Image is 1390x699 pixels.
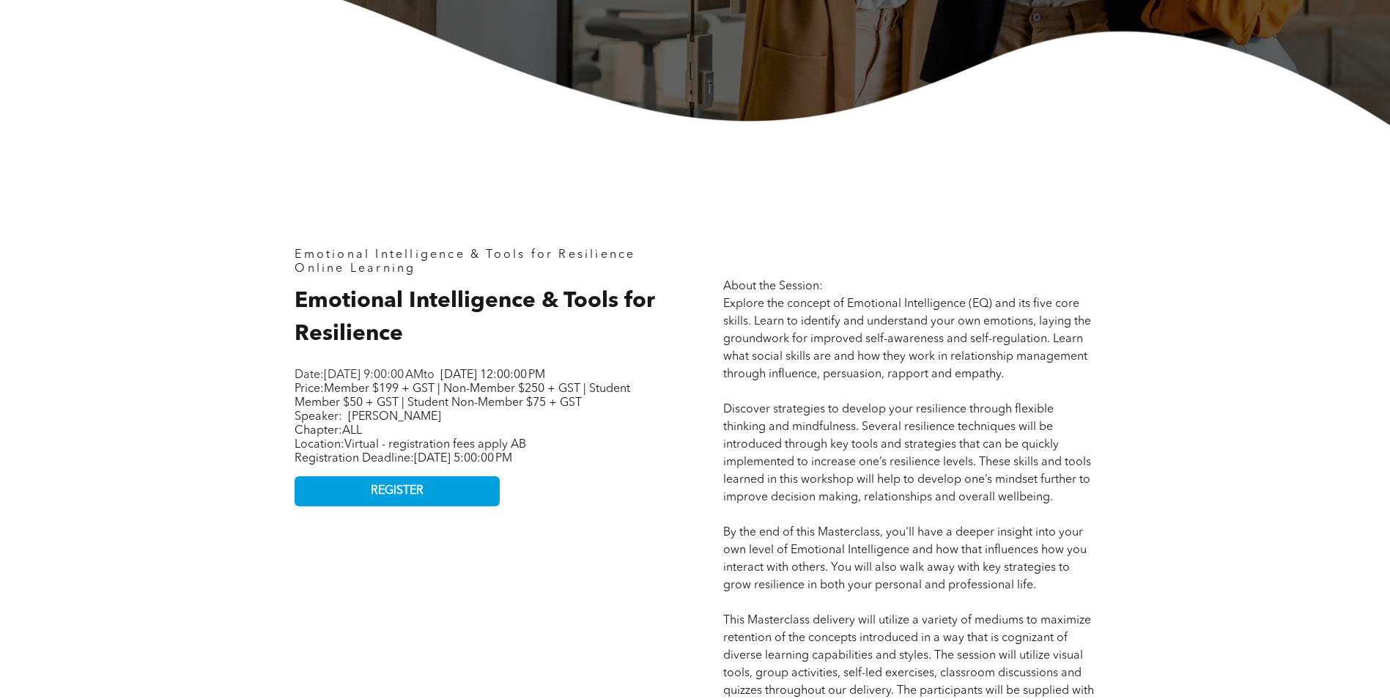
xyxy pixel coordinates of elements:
span: Location: Registration Deadline: [295,439,526,465]
span: [DATE] 5:00:00 PM [414,453,512,465]
span: Emotional Intelligence & Tools for Resilience [295,249,635,261]
a: REGISTER [295,476,500,506]
span: [DATE] 12:00:00 PM [440,369,545,381]
span: Date: to [295,369,435,381]
span: Member $199 + GST | Non-Member $250 + GST | Student Member $50 + GST | Student Non-Member $75 + GST [295,383,630,409]
span: REGISTER [371,484,424,498]
span: ALL [342,425,362,437]
span: Chapter: [295,425,362,437]
span: Emotional Intelligence & Tools for Resilience [295,290,655,345]
span: Price: [295,383,630,409]
span: [DATE] 9:00:00 AM [324,369,424,381]
span: [PERSON_NAME] [348,411,441,423]
span: Online Learning [295,263,415,275]
span: Virtual - registration fees apply AB [344,439,526,451]
span: Speaker: [295,411,342,423]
